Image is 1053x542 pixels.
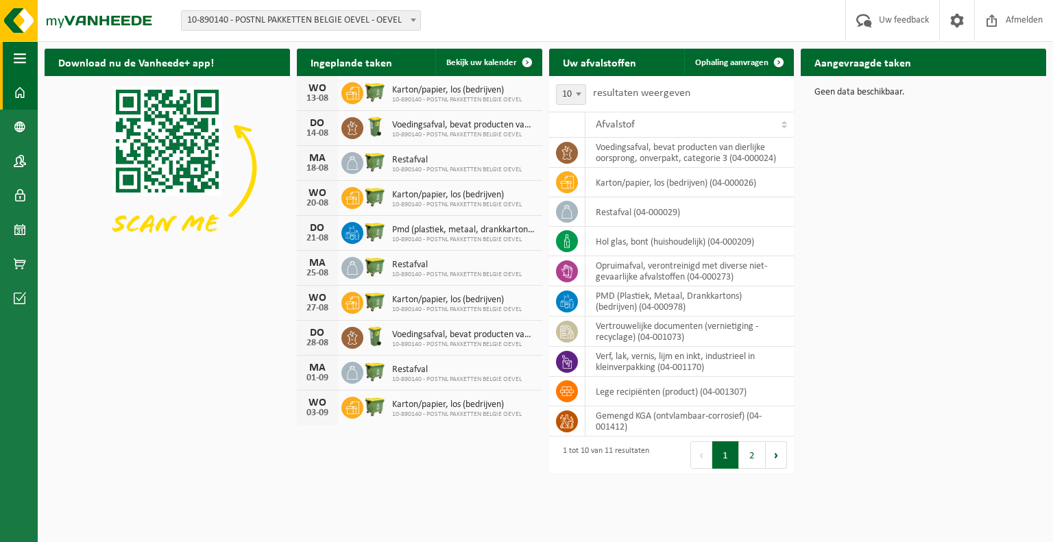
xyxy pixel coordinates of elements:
div: 20-08 [304,199,331,208]
td: PMD (Plastiek, Metaal, Drankkartons) (bedrijven) (04-000978) [585,286,795,317]
span: 10-890140 - POSTNL PAKKETTEN BELGIE OEVEL [392,236,535,244]
td: lege recipiënten (product) (04-001307) [585,377,795,406]
div: DO [304,328,331,338]
div: 28-08 [304,338,331,348]
p: Geen data beschikbaar. [814,88,1032,97]
img: WB-1100-HPE-GN-51 [363,80,387,103]
div: 21-08 [304,234,331,243]
button: Next [766,441,787,469]
div: WO [304,188,331,199]
div: WO [304,83,331,94]
a: Ophaling aanvragen [684,49,792,76]
span: 10 [556,84,586,105]
span: 10-890140 - POSTNL PAKKETTEN BELGIE OEVEL [392,410,522,419]
td: verf, lak, vernis, lijm en inkt, industrieel in kleinverpakking (04-001170) [585,347,795,377]
img: WB-1100-HPE-GN-51 [363,395,387,418]
button: 2 [739,441,766,469]
img: WB-1100-HPE-GN-51 [363,185,387,208]
h2: Aangevraagde taken [801,49,925,75]
div: 1 tot 10 van 11 resultaten [556,440,649,470]
div: DO [304,118,331,129]
span: Restafval [392,260,522,271]
span: 10-890140 - POSTNL PAKKETTEN BELGIE OEVEL - OEVEL [181,10,421,31]
span: Ophaling aanvragen [695,58,768,67]
span: Karton/papier, los (bedrijven) [392,295,522,306]
span: Restafval [392,365,522,375]
span: Restafval [392,155,522,166]
div: MA [304,362,331,373]
h2: Ingeplande taken [297,49,406,75]
span: 10-890140 - POSTNL PAKKETTEN BELGIE OEVEL [392,306,522,314]
div: 01-09 [304,373,331,383]
td: vertrouwelijke documenten (vernietiging - recyclage) (04-001073) [585,317,795,347]
span: Afvalstof [596,119,635,130]
div: 03-09 [304,408,331,418]
img: WB-0140-HPE-GN-50 [363,325,387,348]
span: 10-890140 - POSTNL PAKKETTEN BELGIE OEVEL [392,201,522,209]
span: Pmd (plastiek, metaal, drankkartons) (bedrijven) [392,225,535,236]
h2: Uw afvalstoffen [549,49,650,75]
span: Voedingsafval, bevat producten van dierlijke oorsprong, onverpakt, categorie 3 [392,330,535,341]
div: WO [304,293,331,304]
img: WB-1100-HPE-GN-51 [363,255,387,278]
td: hol glas, bont (huishoudelijk) (04-000209) [585,227,795,256]
div: WO [304,397,331,408]
span: 10-890140 - POSTNL PAKKETTEN BELGIE OEVEL [392,375,522,384]
td: karton/papier, los (bedrijven) (04-000026) [585,168,795,197]
span: 10-890140 - POSTNL PAKKETTEN BELGIE OEVEL [392,271,522,279]
span: 10-890140 - POSTNL PAKKETTEN BELGIE OEVEL - OEVEL [182,11,420,30]
div: 27-08 [304,304,331,313]
button: 1 [712,441,739,469]
div: MA [304,258,331,269]
div: 18-08 [304,164,331,173]
img: WB-1100-HPE-GN-51 [363,150,387,173]
label: resultaten weergeven [593,88,690,99]
td: gemengd KGA (ontvlambaar-corrosief) (04-001412) [585,406,795,436]
span: 10-890140 - POSTNL PAKKETTEN BELGIE OEVEL [392,131,535,139]
img: WB-1100-HPE-GN-51 [363,220,387,243]
td: restafval (04-000029) [585,197,795,227]
img: WB-1100-HPE-GN-51 [363,360,387,383]
span: Voedingsafval, bevat producten van dierlijke oorsprong, onverpakt, categorie 3 [392,120,535,131]
h2: Download nu de Vanheede+ app! [45,49,228,75]
span: 10-890140 - POSTNL PAKKETTEN BELGIE OEVEL [392,96,522,104]
span: Karton/papier, los (bedrijven) [392,399,522,410]
span: 10 [557,85,585,104]
span: 10-890140 - POSTNL PAKKETTEN BELGIE OEVEL [392,341,535,349]
div: 25-08 [304,269,331,278]
img: WB-1100-HPE-GN-51 [363,290,387,313]
div: MA [304,153,331,164]
button: Previous [690,441,712,469]
span: Karton/papier, los (bedrijven) [392,85,522,96]
a: Bekijk uw kalender [435,49,541,76]
div: 13-08 [304,94,331,103]
td: voedingsafval, bevat producten van dierlijke oorsprong, onverpakt, categorie 3 (04-000024) [585,138,795,168]
div: DO [304,223,331,234]
span: 10-890140 - POSTNL PAKKETTEN BELGIE OEVEL [392,166,522,174]
td: opruimafval, verontreinigd met diverse niet-gevaarlijke afvalstoffen (04-000273) [585,256,795,286]
img: Download de VHEPlus App [45,76,290,260]
div: 14-08 [304,129,331,138]
span: Bekijk uw kalender [446,58,517,67]
span: Karton/papier, los (bedrijven) [392,190,522,201]
img: WB-0140-HPE-GN-50 [363,115,387,138]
